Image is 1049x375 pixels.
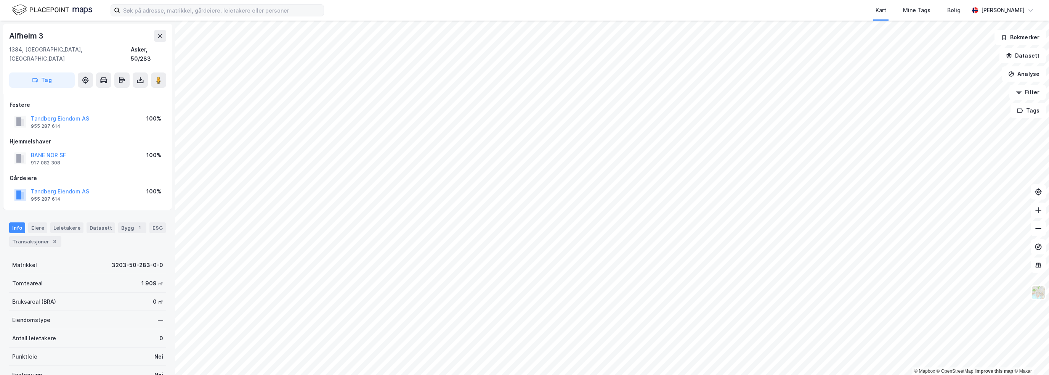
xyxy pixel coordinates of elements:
[31,123,61,129] div: 955 287 614
[981,6,1025,15] div: [PERSON_NAME]
[12,334,56,343] div: Antall leietakere
[146,187,161,196] div: 100%
[994,30,1046,45] button: Bokmerker
[131,45,166,63] div: Asker, 50/283
[947,6,961,15] div: Bolig
[1031,285,1046,300] img: Z
[112,261,163,270] div: 3203-50-283-0-0
[9,222,25,233] div: Info
[1011,103,1046,118] button: Tags
[9,45,131,63] div: 1384, [GEOGRAPHIC_DATA], [GEOGRAPHIC_DATA]
[12,352,37,361] div: Punktleie
[141,279,163,288] div: 1 909 ㎡
[154,352,163,361] div: Nei
[12,279,43,288] div: Tomteareal
[999,48,1046,63] button: Datasett
[146,151,161,160] div: 100%
[1009,85,1046,100] button: Filter
[50,222,83,233] div: Leietakere
[153,297,163,306] div: 0 ㎡
[31,160,60,166] div: 917 082 308
[10,100,166,109] div: Festere
[87,222,115,233] div: Datasett
[1002,66,1046,82] button: Analyse
[146,114,161,123] div: 100%
[9,72,75,88] button: Tag
[9,30,45,42] div: Alfheim 3
[159,334,163,343] div: 0
[158,315,163,325] div: —
[9,236,61,247] div: Transaksjoner
[12,261,37,270] div: Matrikkel
[10,137,166,146] div: Hjemmelshaver
[1011,338,1049,375] div: Kontrollprogram for chat
[149,222,166,233] div: ESG
[903,6,930,15] div: Mine Tags
[12,3,92,17] img: logo.f888ab2527a4732fd821a326f86c7f29.svg
[914,369,935,374] a: Mapbox
[12,315,50,325] div: Eiendomstype
[876,6,886,15] div: Kart
[10,174,166,183] div: Gårdeiere
[120,5,324,16] input: Søk på adresse, matrikkel, gårdeiere, leietakere eller personer
[118,222,146,233] div: Bygg
[937,369,974,374] a: OpenStreetMap
[1011,338,1049,375] iframe: Chat Widget
[31,196,61,202] div: 955 287 614
[136,224,143,232] div: 1
[28,222,47,233] div: Eiere
[51,238,58,245] div: 3
[12,297,56,306] div: Bruksareal (BRA)
[975,369,1013,374] a: Improve this map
